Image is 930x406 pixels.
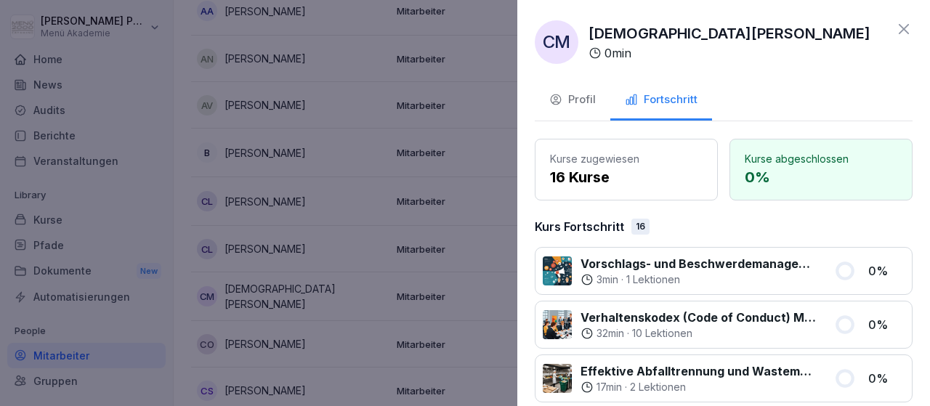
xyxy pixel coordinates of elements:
p: Kurse zugewiesen [550,151,703,166]
div: · [581,380,817,394]
p: Kurse abgeschlossen [745,151,897,166]
p: Kurs Fortschritt [535,218,624,235]
div: Profil [549,92,596,108]
div: 16 [631,219,650,235]
p: 0 % [868,370,905,387]
p: 1 Lektionen [626,272,680,287]
p: 0 % [745,166,897,188]
p: Vorschlags- und Beschwerdemanagement bei Menü 2000 [581,255,817,272]
div: · [581,272,817,287]
p: Effektive Abfalltrennung und Wastemanagement im Catering [581,362,817,380]
p: 0 min [604,44,631,62]
div: · [581,326,817,341]
p: [DEMOGRAPHIC_DATA][PERSON_NAME] [589,23,870,44]
p: Verhaltenskodex (Code of Conduct) Menü 2000 [581,309,817,326]
p: 17 min [597,380,622,394]
button: Fortschritt [610,81,712,121]
p: 0 % [868,262,905,280]
p: 3 min [597,272,618,287]
div: Fortschritt [625,92,697,108]
p: 32 min [597,326,624,341]
p: 2 Lektionen [630,380,686,394]
p: 0 % [868,316,905,333]
p: 16 Kurse [550,166,703,188]
button: Profil [535,81,610,121]
p: 10 Lektionen [632,326,692,341]
div: CM [535,20,578,64]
